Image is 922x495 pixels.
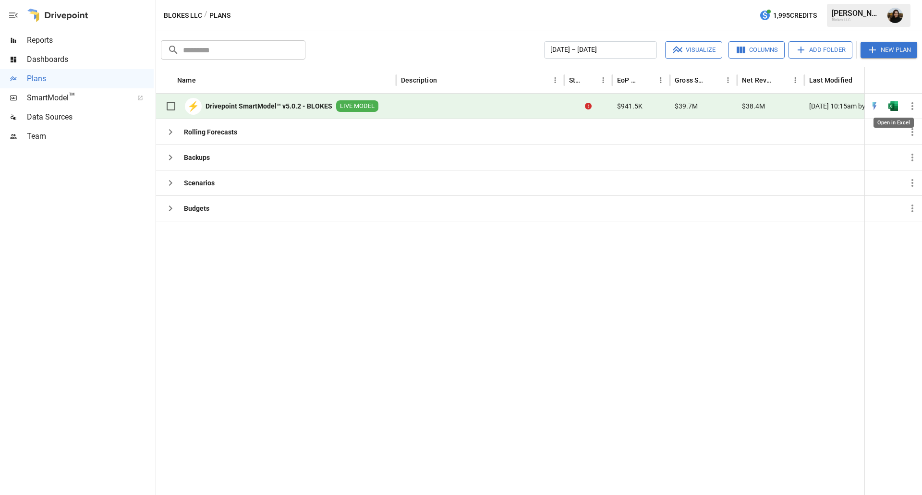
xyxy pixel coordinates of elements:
[544,41,657,59] button: [DATE] – [DATE]
[789,41,852,59] button: Add Folder
[177,76,196,84] div: Name
[888,101,898,111] div: Open in Excel
[27,131,154,142] span: Team
[832,9,882,18] div: [PERSON_NAME]
[775,73,789,87] button: Sort
[583,73,596,87] button: Sort
[675,101,698,111] span: $39.7M
[853,73,867,87] button: Sort
[873,118,914,128] div: Open in Excel
[742,101,765,111] span: $38.4M
[204,10,207,22] div: /
[909,73,922,87] button: Sort
[27,92,127,104] span: SmartModel
[870,101,879,111] div: Open in Quick Edit
[755,7,821,24] button: 1,995Credits
[27,54,154,65] span: Dashboards
[184,178,215,188] b: Scenarios
[654,73,667,87] button: EoP Cash column menu
[675,76,707,84] div: Gross Sales
[789,73,802,87] button: Net Revenue column menu
[596,73,610,87] button: Status column menu
[888,101,898,111] img: excel-icon.76473adf.svg
[809,76,852,84] div: Last Modified
[401,76,437,84] div: Description
[184,204,209,213] b: Budgets
[870,101,879,111] img: quick-edit-flash.b8aec18c.svg
[184,127,237,137] b: Rolling Forecasts
[708,73,721,87] button: Sort
[728,41,785,59] button: Columns
[887,8,903,23] img: Amy Thacker
[861,42,917,58] button: New Plan
[882,2,909,29] button: Amy Thacker
[773,10,817,22] span: 1,995 Credits
[665,41,722,59] button: Visualize
[27,35,154,46] span: Reports
[27,73,154,85] span: Plans
[569,76,582,84] div: Status
[721,73,735,87] button: Gross Sales column menu
[27,111,154,123] span: Data Sources
[438,73,451,87] button: Sort
[206,101,332,111] b: Drivepoint SmartModel™ v5.0.2 - BLOKES
[185,98,202,115] div: ⚡
[69,91,75,103] span: ™
[585,101,592,111] div: Error during sync.
[832,18,882,22] div: Blokes LLC
[164,10,202,22] button: Blokes LLC
[641,73,654,87] button: Sort
[197,73,210,87] button: Sort
[336,102,378,111] span: LIVE MODEL
[617,101,643,111] span: $941.5K
[548,73,562,87] button: Description column menu
[742,76,774,84] div: Net Revenue
[184,153,210,162] b: Backups
[617,76,640,84] div: EoP Cash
